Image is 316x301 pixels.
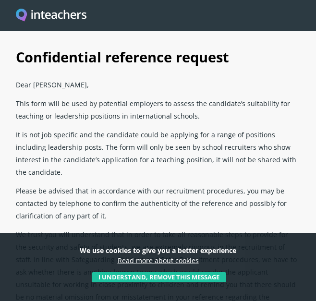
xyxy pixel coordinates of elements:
[80,246,236,255] strong: We use cookies to give you a better experience
[16,94,301,125] p: This form will be used by potential employers to assess the candidate’s suitability for teaching ...
[16,75,301,94] p: Dear [PERSON_NAME],
[16,9,86,23] img: Inteachers
[16,181,301,225] p: Please be advised that in accordance with our recruitment procedures, you may be contacted by tel...
[16,125,301,181] p: It is not job specific and the candidate could be applying for a range of positions including lea...
[16,8,86,24] a: Visit this site's homepage
[118,256,199,265] a: Read more about cookies
[16,37,301,75] h1: Confidential reference request
[92,272,226,283] button: I understand, remove this message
